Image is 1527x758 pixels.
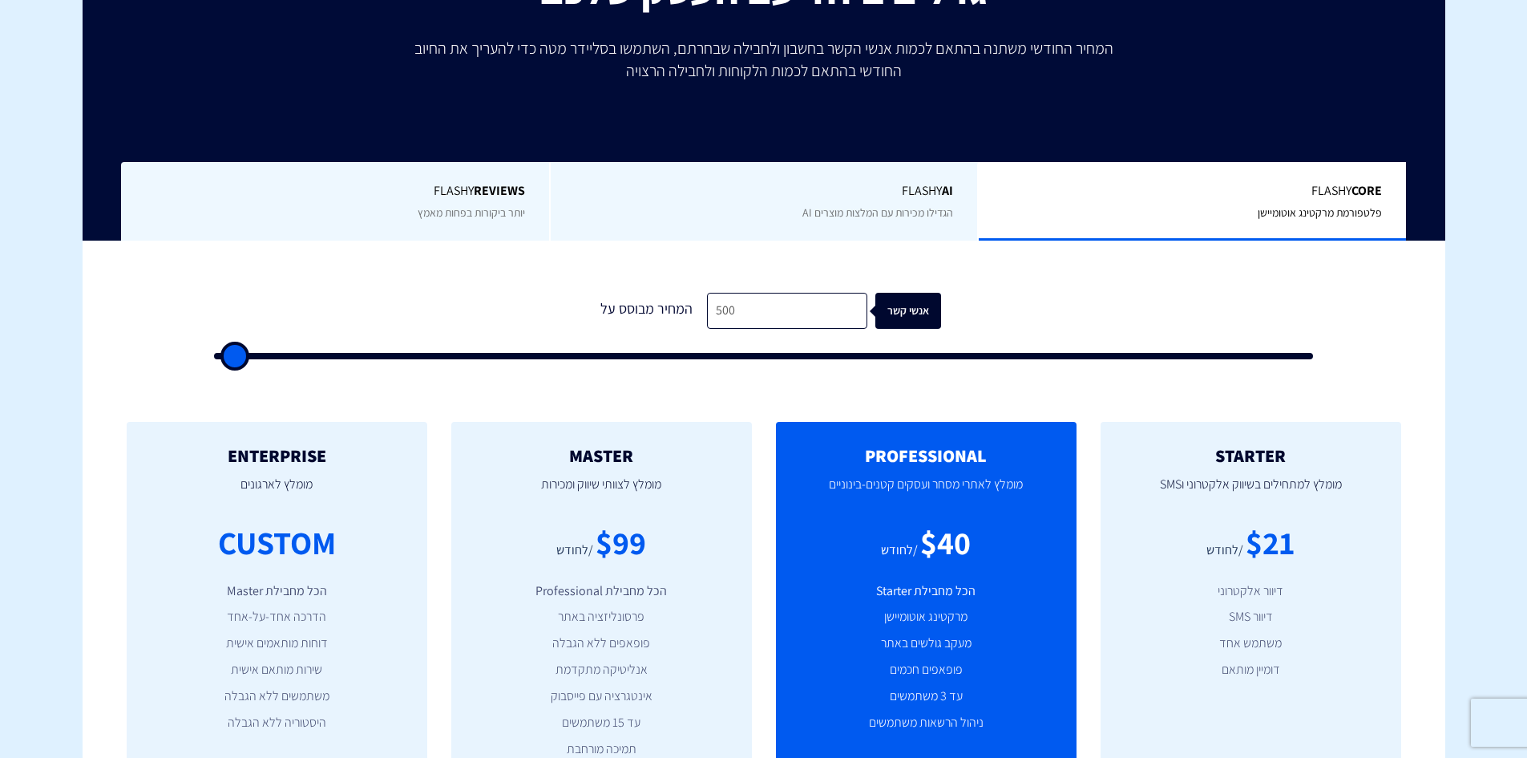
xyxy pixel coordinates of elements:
[151,608,403,626] li: הדרכה אחד-על-אחד
[800,714,1052,732] li: ניהול הרשאות משתמשים
[1003,182,1382,201] span: Flashy
[1125,465,1377,520] p: מומלץ למתחילים בשיווק אלקטרוני וSMS
[475,446,728,465] h2: MASTER
[800,634,1052,653] li: מעקב גולשים באתר
[596,520,646,565] div: $99
[1206,541,1243,560] div: /לחודש
[418,205,525,220] span: יותר ביקורות בפחות מאמץ
[475,634,728,653] li: פופאפים ללא הגבלה
[475,608,728,626] li: פרסונליזציה באתר
[151,634,403,653] li: דוחות מותאמים אישית
[1125,661,1377,679] li: דומיין מותאם
[881,541,918,560] div: /לחודש
[920,520,971,565] div: $40
[942,182,953,199] b: AI
[475,465,728,520] p: מומלץ לצוותי שיווק ומכירות
[151,661,403,679] li: שירות מותאם אישית
[218,520,336,565] div: CUSTOM
[151,582,403,601] li: הכל מחבילת Master
[800,446,1052,465] h2: PROFESSIONAL
[800,661,1052,679] li: פופאפים חכמים
[403,37,1125,82] p: המחיר החודשי משתנה בהתאם לכמות אנשי הקשר בחשבון ולחבילה שבחרתם, השתמשו בסליידר מטה כדי להעריך את ...
[800,465,1052,520] p: מומלץ לאתרי מסחר ועסקים קטנים-בינוניים
[1246,520,1295,565] div: $21
[145,182,525,201] span: Flashy
[151,714,403,732] li: היסטוריה ללא הגבלה
[1125,582,1377,601] li: דיוור אלקטרוני
[475,714,728,732] li: עד 15 משתמשים
[475,687,728,706] li: אינטגרציה עם פייסבוק
[475,661,728,679] li: אנליטיקה מתקדמת
[800,582,1052,601] li: הכל מחבילת Starter
[1258,205,1382,220] span: פלטפורמת מרקטינג אוטומיישן
[802,205,953,220] span: הגדילו מכירות עם המלצות מוצרים AI
[1125,608,1377,626] li: דיוור SMS
[151,687,403,706] li: משתמשים ללא הגבלה
[474,182,525,199] b: REVIEWS
[1125,634,1377,653] li: משתמש אחד
[1125,446,1377,465] h2: STARTER
[151,446,403,465] h2: ENTERPRISE
[475,582,728,601] li: הכל מחבילת Professional
[587,293,707,329] div: המחיר מבוסס על
[800,608,1052,626] li: מרקטינג אוטומיישן
[800,687,1052,706] li: עד 3 משתמשים
[575,182,954,201] span: Flashy
[151,465,403,520] p: מומלץ לארגונים
[1351,182,1382,199] b: Core
[556,541,593,560] div: /לחודש
[883,293,949,329] div: אנשי קשר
